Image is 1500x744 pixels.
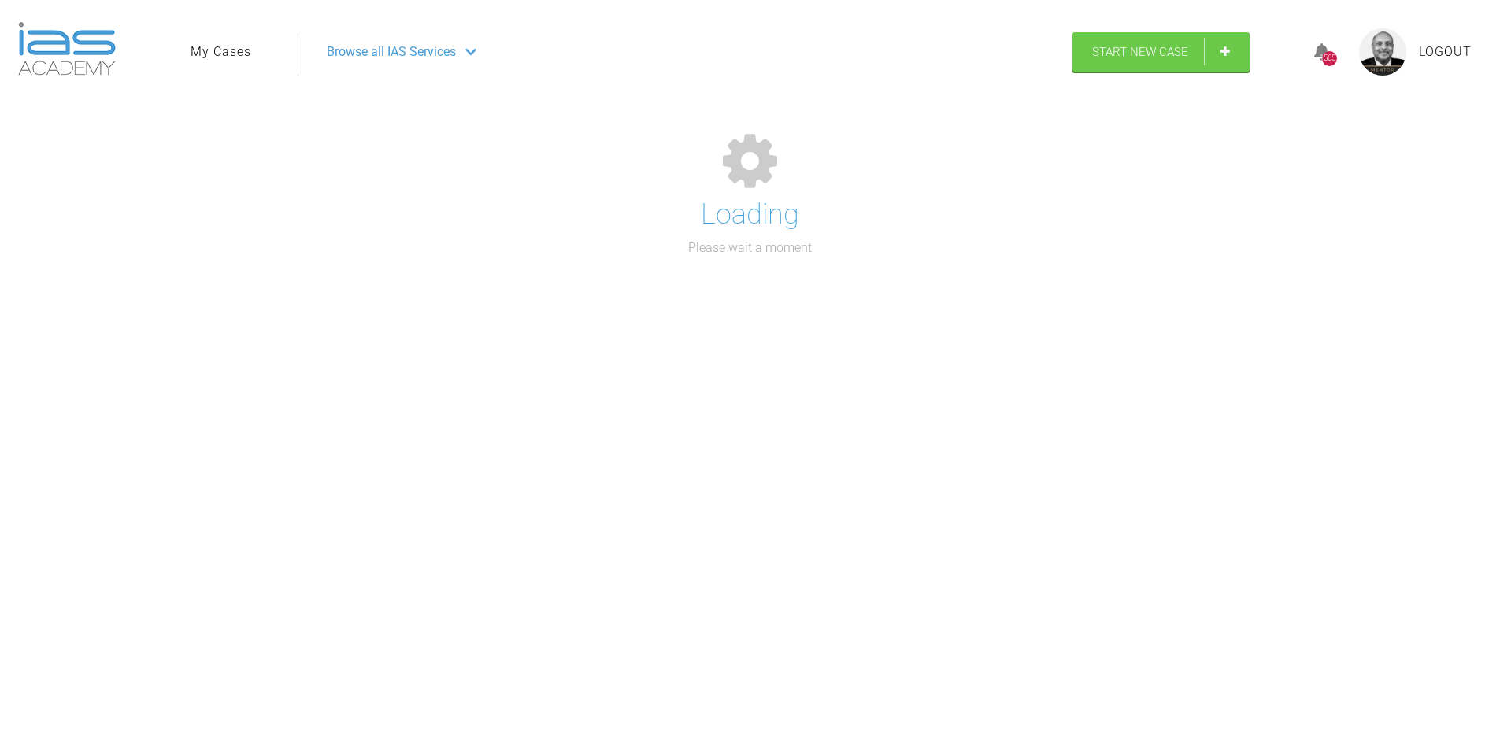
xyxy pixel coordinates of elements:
[1072,32,1250,72] a: Start New Case
[1092,45,1188,59] span: Start New Case
[1359,28,1406,76] img: profile.png
[327,42,456,62] span: Browse all IAS Services
[18,22,116,76] img: logo-light.3e3ef733.png
[701,192,799,238] h1: Loading
[191,42,251,62] a: My Cases
[1419,42,1472,62] a: Logout
[1322,51,1337,66] div: 15657
[688,238,812,258] p: Please wait a moment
